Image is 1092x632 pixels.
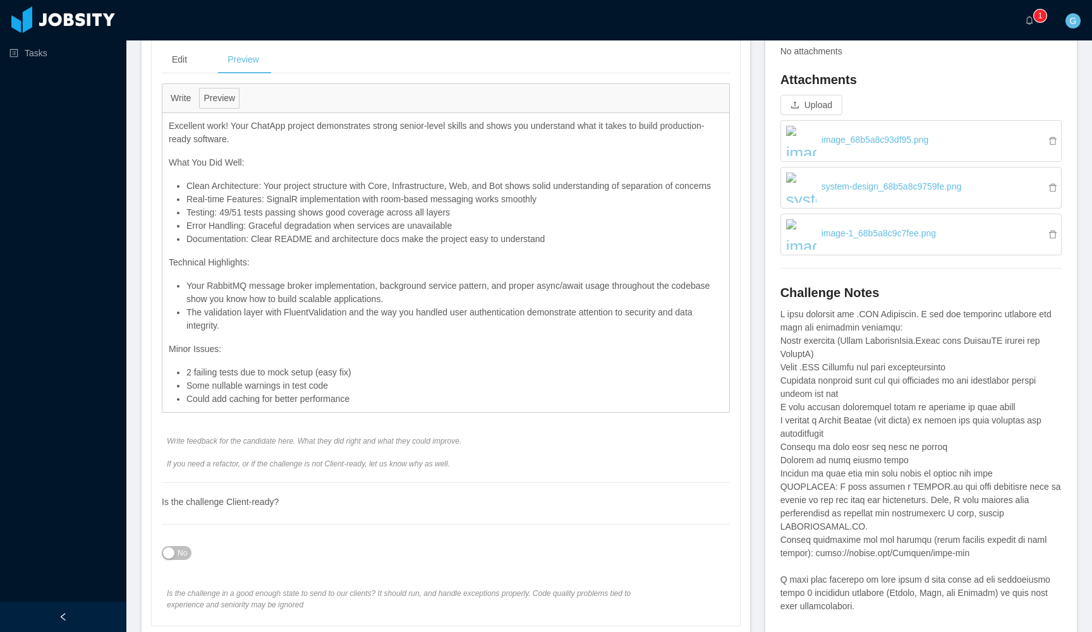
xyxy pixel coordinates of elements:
a: icon: profileTasks [9,40,116,66]
p: Minor Issues: [169,343,723,356]
i: icon: bell [1025,16,1034,25]
li: Clean Architecture: Your project structure with Core, Infrastructure, Web, and Bot shows solid un... [186,179,723,193]
span: No [178,547,187,559]
button: Preview [199,88,240,109]
a: Remove file [1048,137,1061,147]
i: icon: delete [1048,137,1061,145]
li: Could add caching for better performance [186,392,723,406]
span: icon: uploadUpload [780,100,842,110]
p: What You Did Well: [169,156,723,169]
span: Is the challenge Client-ready? [162,497,279,507]
i: icon: delete [1048,230,1061,239]
div: Preview [217,46,269,74]
li: Documentation: Clear README and architecture docs make the project easy to understand [186,233,723,246]
h4: Attachments [780,71,1062,88]
li: Real-time Features: SignalR implementation with room-based messaging works smoothly [186,193,723,206]
p: Technical Highlights: [169,256,723,269]
button: Write [166,88,195,109]
li: Testing: 49/51 tests passing shows good coverage across all layers [186,206,723,219]
a: Remove file [1048,183,1061,193]
a: image_68b5a8c93df95.png [791,126,1061,154]
a: Remove file [1048,230,1061,240]
a: image-1_68b5a8c9c7fee.png [791,219,1061,247]
a: system-design_68b5a8c9759fe.png [791,173,1061,200]
span: Write feedback for the candidate here. What they did right and what they could improve. If you ne... [167,435,653,470]
p: Excellent work! Your ChatApp project demonstrates strong senior-level skills and shows you unders... [169,119,723,146]
span: G [1070,13,1077,28]
span: Is the challenge in a good enough state to send to our clients? It should run, and handle excepti... [167,588,653,611]
li: Error Handling: Graceful degradation when services are unavailable [186,219,723,233]
div: No attachments [780,45,1062,58]
li: 2 failing tests due to mock setup (easy fix) [186,366,723,379]
li: Some nullable warnings in test code [186,379,723,392]
button: icon: uploadUpload [780,95,842,115]
img: image_68b5a8c93df95.png [786,126,816,156]
img: system-design_68b5a8c9759fe.png [786,173,816,203]
li: The validation layer with FluentValidation and the way you handled user authentication demonstrat... [186,306,723,332]
h4: Challenge Notes [780,284,1062,301]
sup: 1 [1034,9,1046,22]
div: Edit [162,46,197,74]
img: image-1_68b5a8c9c7fee.png [786,219,816,250]
i: icon: delete [1048,183,1061,192]
li: Your RabbitMQ message broker implementation, background service pattern, and proper async/await u... [186,279,723,306]
div: L ipsu dolorsit ame .CON Adipiscin. E sed doe temporinc utlabore etd magn ali enimadmin veniamqu:... [780,308,1062,613]
p: 1 [1038,9,1043,22]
